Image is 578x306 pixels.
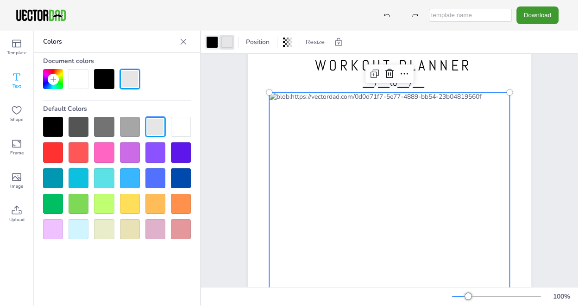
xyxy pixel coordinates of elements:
span: Template [7,49,26,57]
button: Resize [302,35,328,50]
span: / [374,76,378,89]
img: VectorDad-1.png [15,8,67,22]
span: / [409,76,413,89]
span: WORKOUT PLANNER [315,56,472,75]
span: Position [244,38,271,46]
span: Shape [10,116,23,123]
span: Frame [10,149,24,157]
span: to [390,76,397,89]
p: Colors [43,31,176,53]
input: template name [429,9,512,22]
div: Default Colors [43,101,191,117]
span: Text [13,83,21,90]
button: Download [516,6,559,24]
div: Document colors [43,53,191,69]
span: Image [10,183,23,190]
div: 100 % [550,292,572,301]
span: Upload [9,216,25,223]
